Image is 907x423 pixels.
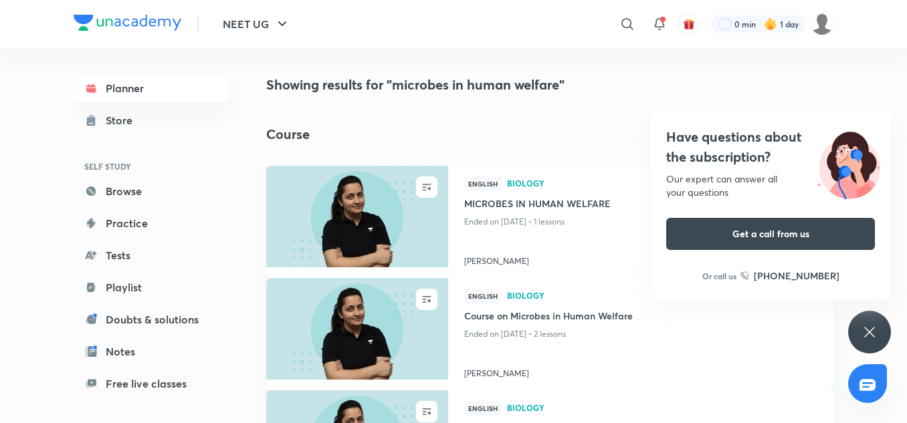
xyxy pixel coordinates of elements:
img: ttu_illustration_new.svg [807,127,891,199]
span: English [464,289,502,303]
button: NEET UG [215,11,298,37]
div: Our expert can answer all your questions [666,172,875,199]
a: Biology [507,179,817,188]
a: [PERSON_NAME] [464,362,817,380]
span: English [464,176,502,191]
span: Biology [507,404,817,412]
a: [PERSON_NAME] [464,250,817,267]
a: Free live classes [74,370,229,397]
a: Browse [74,178,229,204]
img: new-thumbnail [264,164,449,268]
a: Tests [74,242,229,269]
a: Company Logo [74,15,181,34]
a: Practice [74,210,229,237]
img: Saniya Mustafa [811,13,833,35]
a: Notes [74,338,229,365]
p: Ended on [DATE] • 1 lessons [464,213,817,231]
a: Doubts & solutions [74,306,229,333]
a: Planner [74,75,229,102]
h2: Course [266,124,310,144]
h6: SELF STUDY [74,155,229,178]
p: Ended on [DATE] • 2 lessons [464,325,817,343]
a: new-thumbnail [266,166,448,278]
h4: Have questions about the subscription? [666,127,875,167]
img: streak [764,17,777,31]
a: [PHONE_NUMBER] [740,269,839,283]
a: Course on Microbes in Human Welfare [464,309,817,325]
a: Playlist [74,274,229,301]
a: Store [74,107,229,134]
span: Biology [507,291,817,299]
button: Get a call from us [666,218,875,250]
div: Store [106,112,140,128]
img: Company Logo [74,15,181,31]
img: avatar [683,18,695,30]
span: Biology [507,179,817,187]
p: Or call us [702,270,736,282]
a: new-thumbnail [266,278,448,390]
a: MICROBES IN HUMAN WELFARE [464,196,817,213]
a: Biology [507,291,817,301]
img: new-thumbnail [264,277,449,380]
a: Biology [507,404,817,413]
h6: [PHONE_NUMBER] [754,269,839,283]
h4: Showing results for "microbes in human welfare" [266,75,833,95]
span: English [464,401,502,416]
button: avatar [678,13,700,35]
